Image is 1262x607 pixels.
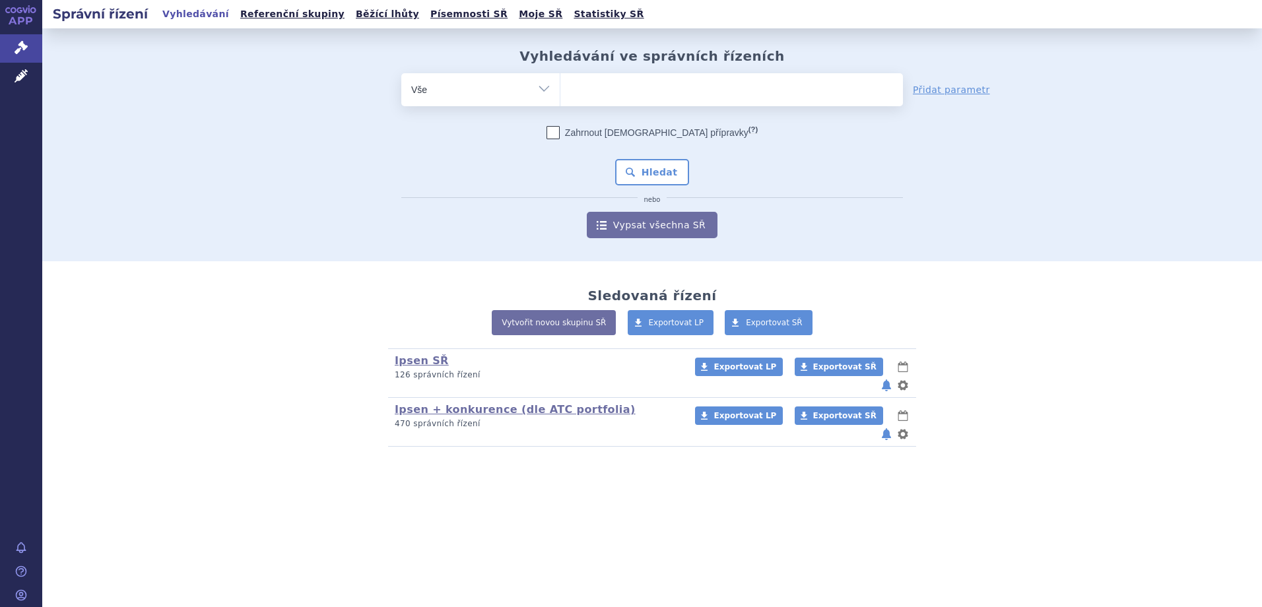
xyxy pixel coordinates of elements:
a: Písemnosti SŘ [426,5,512,23]
span: Exportovat LP [649,318,704,327]
a: Moje SŘ [515,5,566,23]
a: Vyhledávání [158,5,233,23]
span: Exportovat SŘ [813,362,877,371]
a: Exportovat LP [628,310,714,335]
span: Exportovat SŘ [746,318,803,327]
button: nastavení [896,426,910,442]
a: Exportovat LP [695,406,783,425]
a: Exportovat SŘ [795,358,883,376]
a: Běžící lhůty [352,5,423,23]
a: Exportovat SŘ [795,406,883,425]
button: lhůty [896,408,910,424]
p: 470 správních řízení [395,418,678,430]
a: Statistiky SŘ [570,5,648,23]
a: Exportovat LP [695,358,783,376]
h2: Sledovaná řízení [587,288,716,303]
h2: Vyhledávání ve správních řízeních [519,48,785,64]
abbr: (?) [748,125,758,134]
button: Hledat [615,159,690,185]
a: Vypsat všechna SŘ [587,212,717,238]
button: nastavení [896,377,910,393]
button: notifikace [880,426,893,442]
a: Ipsen SŘ [395,354,449,367]
h2: Správní řízení [42,5,158,23]
label: Zahrnout [DEMOGRAPHIC_DATA] přípravky [547,126,758,139]
a: Referenční skupiny [236,5,349,23]
button: notifikace [880,377,893,393]
a: Exportovat SŘ [725,310,813,335]
p: 126 správních řízení [395,369,678,381]
i: nebo [638,196,667,204]
button: lhůty [896,359,910,375]
a: Přidat parametr [913,83,990,96]
a: Ipsen + konkurence (dle ATC portfolia) [395,403,636,416]
span: Exportovat SŘ [813,411,877,420]
span: Exportovat LP [714,362,776,371]
span: Exportovat LP [714,411,776,420]
a: Vytvořit novou skupinu SŘ [492,310,616,335]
